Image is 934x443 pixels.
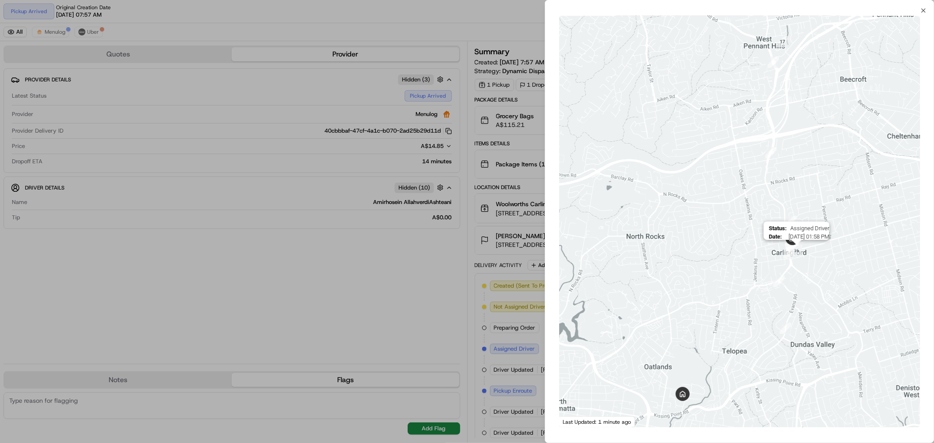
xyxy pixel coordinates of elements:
[783,247,795,259] div: 3
[780,323,791,334] div: 1
[791,245,802,256] div: 16
[765,147,777,158] div: 19
[790,225,829,232] span: Assigned Driver
[559,416,635,427] div: Last Updated: 1 minute ago
[769,225,787,232] span: Status :
[777,36,788,47] div: 17
[773,276,785,287] div: 2
[768,56,779,68] div: 18
[786,233,829,240] span: [DATE] 01:58 PM
[769,233,782,240] span: Date :
[785,216,797,227] div: 20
